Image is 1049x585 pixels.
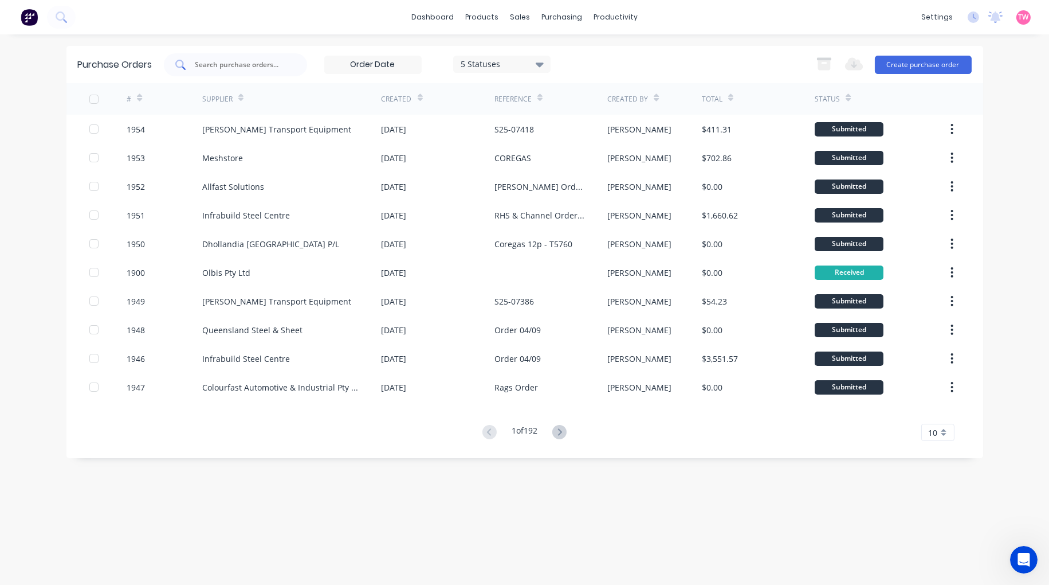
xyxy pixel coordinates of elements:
[494,152,531,164] div: COREGAS
[127,209,145,221] div: 1951
[202,152,243,164] div: Meshstore
[18,67,179,111] div: I’ve raised this with the team as well so they can investigate what’s causing the API connection ...
[202,209,290,221] div: Infrabuild Steel Centre
[1019,12,1029,22] span: TW
[9,210,188,291] div: Thanks for disconnecting Factory from the connected apps in [GEOGRAPHIC_DATA]. Yes, please discon...
[702,238,722,250] div: $0.00
[607,324,671,336] div: [PERSON_NAME]
[41,127,220,163] div: It has been disconnected in Xero, Is this meant to show through to factory yet?
[815,237,883,251] div: Submitted
[382,123,407,135] div: [DATE]
[202,381,359,393] div: Colourfast Automotive & Industrial Pty Ltd
[197,371,215,389] button: Send a message…
[202,123,351,135] div: [PERSON_NAME] Transport Equipment
[382,152,407,164] div: [DATE]
[815,122,883,136] div: Submitted
[202,267,250,279] div: Olbis Pty Ltd
[202,238,339,250] div: Dhollandia [GEOGRAPHIC_DATA] P/L
[702,295,727,307] div: $54.23
[382,295,407,307] div: [DATE]
[18,217,179,284] div: Thanks for disconnecting Factory from the connected apps in [GEOGRAPHIC_DATA]. Yes, please discon...
[702,381,722,393] div: $0.00
[494,123,534,135] div: S25-07418
[494,94,532,104] div: Reference
[202,295,351,307] div: [PERSON_NAME] Transport Equipment
[127,295,145,307] div: 1949
[54,376,64,385] button: Upload attachment
[607,123,671,135] div: [PERSON_NAME]
[127,381,145,393] div: 1947
[1010,546,1038,574] iframe: Intercom live chat
[382,238,407,250] div: [DATE]
[127,181,145,193] div: 1952
[815,151,883,165] div: Submitted
[127,152,145,164] div: 1953
[607,353,671,365] div: [PERSON_NAME]
[916,9,958,26] div: settings
[702,353,738,365] div: $3,551.57
[382,324,407,336] div: [DATE]
[36,376,45,385] button: Gif picker
[494,295,534,307] div: S25-07386
[406,9,459,26] a: dashboard
[34,30,72,40] b: Settings
[41,165,220,201] div: It says it is Connected to Xero - Will i have to disconnect in Factory also?
[815,94,840,104] div: Status
[202,94,233,104] div: Supplier
[607,238,671,250] div: [PERSON_NAME]
[78,30,134,40] b: Integrations
[382,94,412,104] div: Created
[607,181,671,193] div: [PERSON_NAME]
[536,9,588,26] div: purchasing
[127,267,145,279] div: 1900
[127,123,145,135] div: 1954
[56,6,90,14] h1: Maricar
[179,5,201,26] button: Home
[127,238,145,250] div: 1950
[194,59,289,71] input: Search purchase orders...
[9,60,220,127] div: Maricar says…
[9,210,220,301] div: Maricar says…
[702,209,738,221] div: $1,660.62
[815,323,883,337] div: Submitted
[382,267,407,279] div: [DATE]
[10,352,219,371] textarea: Message…
[9,165,220,210] div: Taylor says…
[702,152,732,164] div: $702.86
[9,60,188,118] div: I’ve raised this with the team as well so they can investigate what’s causing the API connection ...
[815,380,883,395] div: Submitted
[815,352,883,366] div: Submitted
[494,381,538,393] div: Rags Order
[127,94,131,104] div: #
[702,123,732,135] div: $411.31
[929,427,938,439] span: 10
[41,301,220,337] div: Okay, that is all done. Lets see if that helps
[588,9,643,26] div: productivity
[607,267,671,279] div: [PERSON_NAME]
[9,346,162,371] div: Let me know how it goes, thanks.
[73,376,82,385] button: Start recording
[494,324,541,336] div: Order 04/09
[607,381,671,393] div: [PERSON_NAME]
[494,353,541,365] div: Order 04/09
[50,171,211,194] div: It says it is Connected to Xero - Will i have to disconnect in Factory also?
[56,14,78,26] p: Active
[607,94,648,104] div: Created By
[382,381,407,393] div: [DATE]
[875,56,972,74] button: Create purchase order
[9,127,220,165] div: Taylor says…
[382,209,407,221] div: [DATE]
[494,181,584,193] div: [PERSON_NAME] Order - MiniBody
[382,353,407,365] div: [DATE]
[7,5,29,26] button: go back
[50,134,211,157] div: It has been disconnected in Xero, Is this meant to show through to factory yet?
[494,238,572,250] div: Coregas 12p - T5760
[504,9,536,26] div: sales
[50,307,211,330] div: Okay, that is all done. Lets see if that helps
[202,181,264,193] div: Allfast Solutions
[512,424,537,441] div: 1 of 192
[202,353,290,365] div: Infrabuild Steel Centre
[78,58,152,72] div: Purchase Orders
[607,209,671,221] div: [PERSON_NAME]
[382,181,407,193] div: [DATE]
